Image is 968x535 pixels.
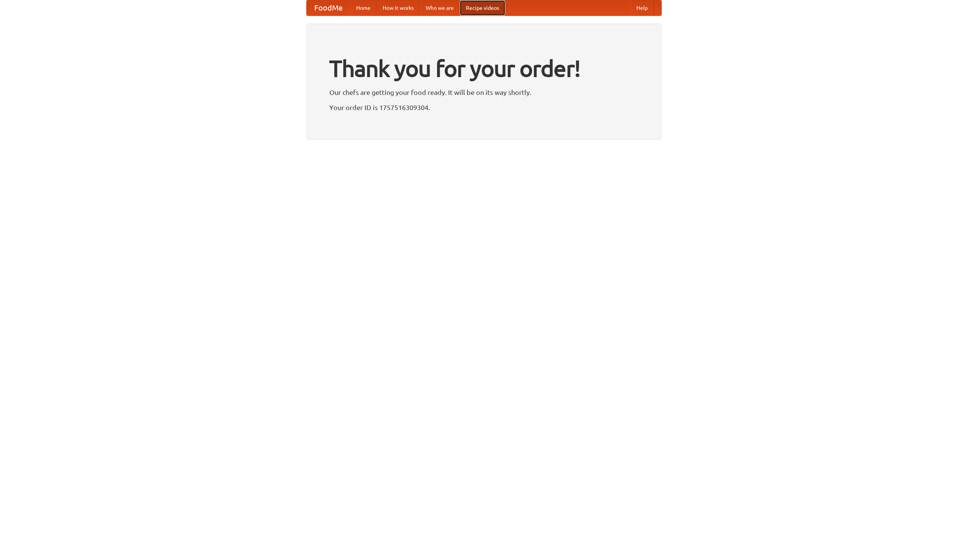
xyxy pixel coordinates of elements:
a: Who we are [420,0,460,16]
p: Your order ID is 1757516309304. [329,102,639,113]
a: Recipe videos [460,0,505,16]
a: Help [630,0,654,16]
a: FoodMe [307,0,350,16]
a: Home [350,0,377,16]
p: Our chefs are getting your food ready. It will be on its way shortly. [329,87,639,98]
h1: Thank you for your order! [329,50,639,87]
a: How it works [377,0,420,16]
